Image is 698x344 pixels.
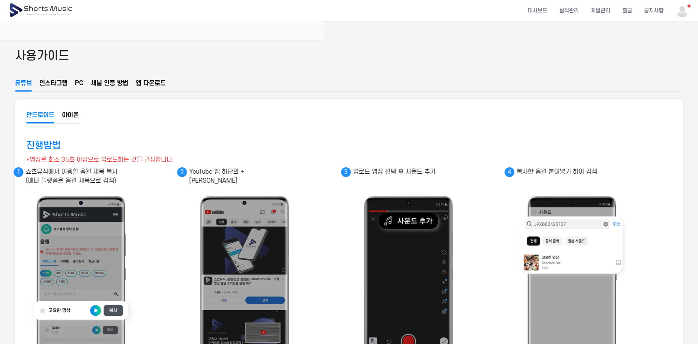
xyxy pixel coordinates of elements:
h3: 진행방법 [26,139,61,152]
img: 사용자 이미지 [675,4,689,17]
a: 대시보드 [522,1,553,21]
a: 메타 플랫폼 정산 안내 [27,26,86,36]
a: 실적관리 [553,1,585,21]
a: 채널관리 [585,1,616,21]
button: 앱 다운로드 [136,79,166,92]
button: 유튜브 [15,79,32,92]
button: 안드로이드 [26,111,54,123]
h2: 사용가이드 [15,48,69,65]
div: *영상은 최소 35초 이상으로 업로드하는 것을 권장합니다. [26,155,174,164]
p: 업로드 영상 선택 후 사운드 추가 [354,167,466,176]
button: 인스타그램 [39,79,68,92]
a: 출금 [616,1,638,21]
button: 아이폰 [62,111,79,123]
p: 복사한 음원 붙여넣기 하여 검색 [517,167,630,176]
img: 알림 아이콘 [15,26,24,35]
p: 쇼츠뮤직에서 이용할 음원 제목 복사 (메타 플랫폼은 음원 제목으로 검색) [26,167,139,185]
a: 공지사항 [638,1,669,21]
p: YouTube 앱 하단의 +[PERSON_NAME] [190,167,302,185]
button: PC [75,79,83,92]
button: 채널 인증 방법 [91,79,128,92]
